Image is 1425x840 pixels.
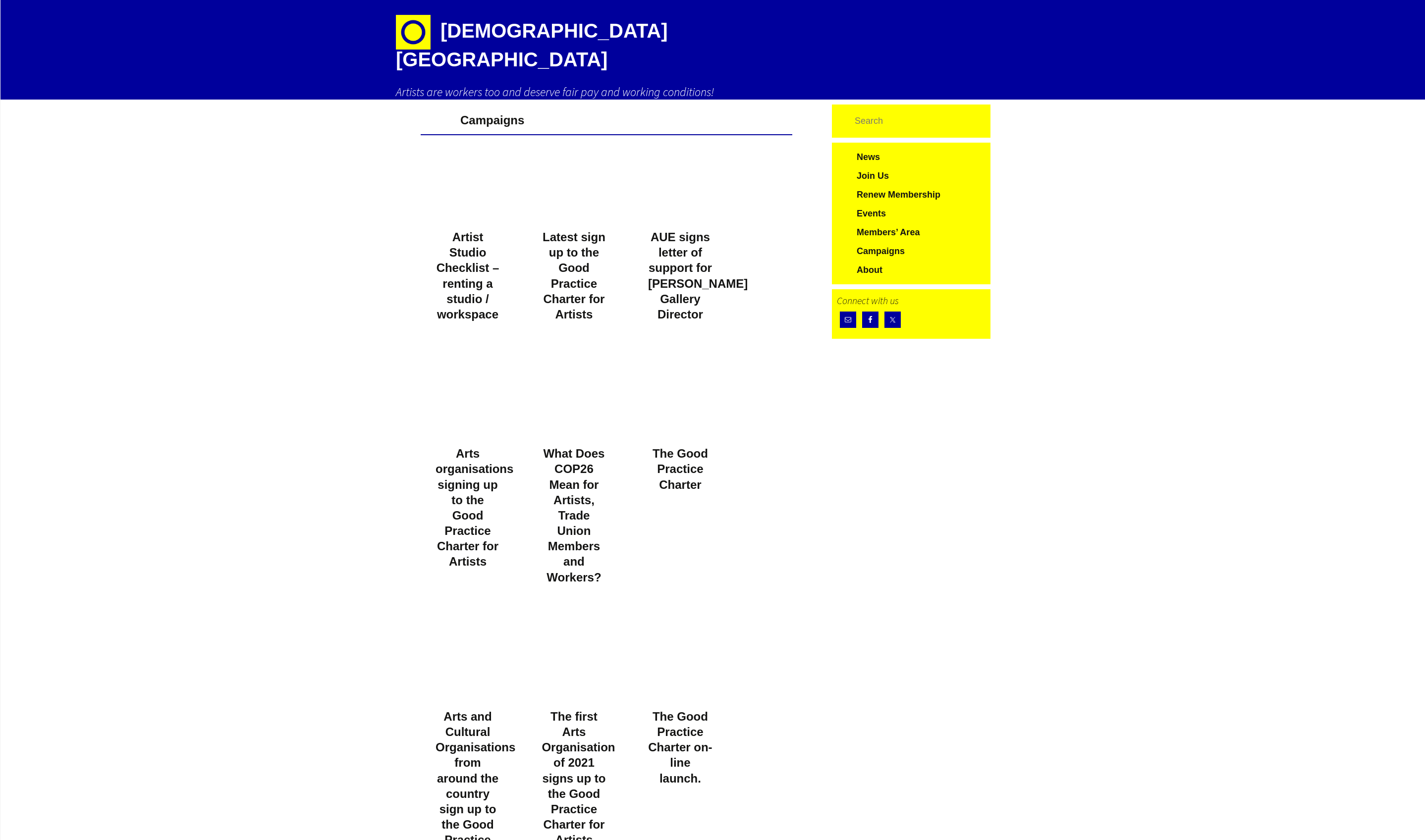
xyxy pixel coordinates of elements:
[837,204,986,223] a: Events
[837,185,986,204] a: Renew Membership
[436,447,513,568] a: Arts organisations signing up to the Good Practice Charter for Artists
[437,230,499,321] a: Artist Studio Checklist – renting a studio / workspace
[396,15,431,50] img: circle-e1448293145835.png
[653,447,708,491] a: The Good Practice Charter
[648,710,712,785] a: The Good Practice Charter on-line launch.
[543,230,605,321] a: Latest sign up to the Good Practice Charter for Artists
[837,294,986,307] h3: Connect with us
[837,261,986,279] a: About
[396,84,1030,100] h2: Artists are workers too and deserve fair pay and working conditions!
[837,242,986,261] a: Campaigns
[426,114,787,136] h1: Campaigns
[837,148,986,166] a: News
[837,166,986,185] a: Join Us
[648,230,748,321] a: AUE signs letter of support for [PERSON_NAME] Gallery Director
[837,223,986,242] a: Members’ Area
[543,447,604,584] a: What Does COP26 Mean for Artists, Trade Union Members and Workers?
